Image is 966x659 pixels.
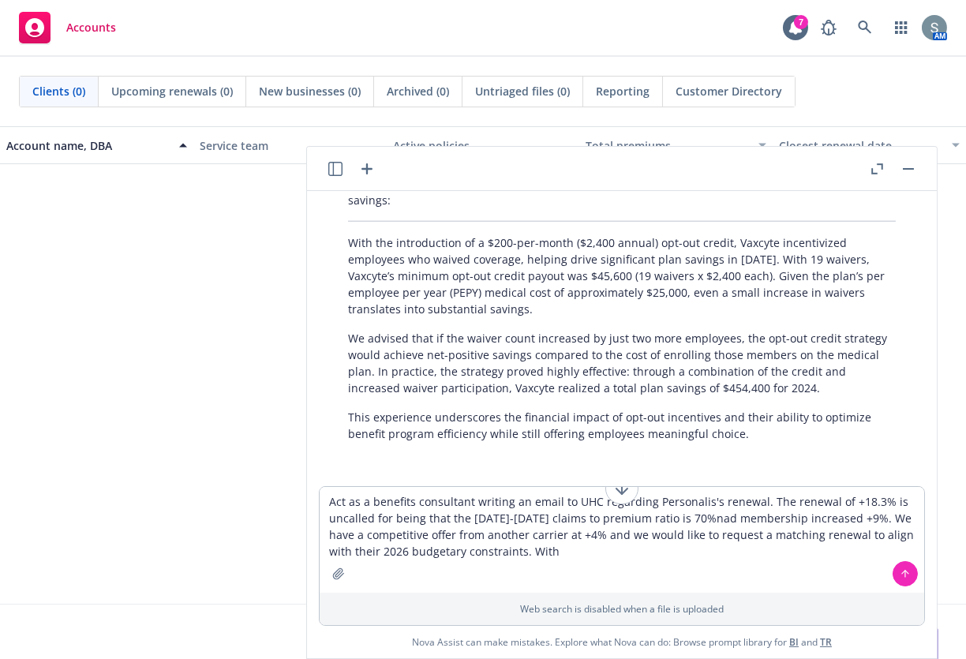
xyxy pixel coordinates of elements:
[773,126,966,164] button: Closest renewal date
[393,137,574,154] div: Active policies
[348,234,896,317] p: With the introduction of a $200-per-month ($2,400 annual) opt-out credit, Vaxcyte incentivized em...
[820,635,832,649] a: TR
[676,83,782,99] span: Customer Directory
[348,175,896,208] p: Certainly! Here’s a professional blurb you can use as a benefits consultant describing the opt-ou...
[779,137,942,154] div: Closest renewal date
[475,83,570,99] span: Untriaged files (0)
[813,12,844,43] a: Report a Bug
[922,15,947,40] img: photo
[193,126,387,164] button: Service team
[885,12,917,43] a: Switch app
[348,409,896,442] p: This experience underscores the financial impact of opt-out incentives and their ability to optim...
[6,137,170,154] div: Account name, DBA
[387,126,580,164] button: Active policies
[596,83,650,99] span: Reporting
[579,126,773,164] button: Total premiums
[849,12,881,43] a: Search
[794,15,808,29] div: 7
[200,137,380,154] div: Service team
[586,137,749,154] div: Total premiums
[329,602,915,616] p: Web search is disabled when a file is uploaded
[32,83,85,99] span: Clients (0)
[111,83,233,99] span: Upcoming renewals (0)
[66,21,116,34] span: Accounts
[789,635,799,649] a: BI
[313,626,930,658] span: Nova Assist can make mistakes. Explore what Nova can do: Browse prompt library for and
[259,83,361,99] span: New businesses (0)
[348,330,896,396] p: We advised that if the waiver count increased by just two more employees, the opt-out credit stra...
[13,6,122,50] a: Accounts
[320,487,924,593] textarea: Act as a benefits consultant writing an email to UHC regarding Personalis's renewal. The renewal ...
[387,83,449,99] span: Archived (0)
